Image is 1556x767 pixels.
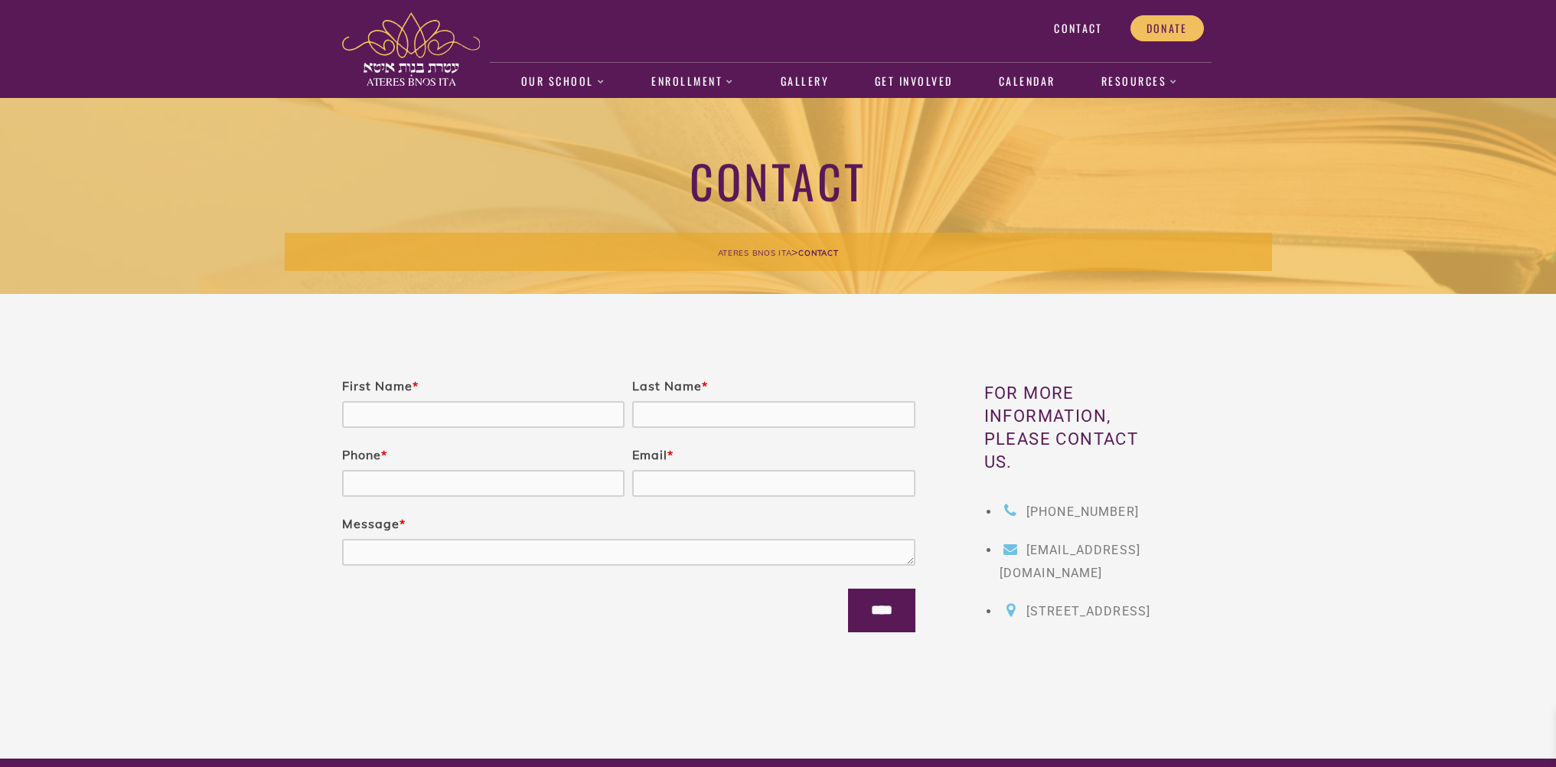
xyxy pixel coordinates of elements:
label: First Name [342,378,419,393]
span: Donate [1147,21,1188,35]
span: Ateres Bnos Ita [718,248,792,258]
span: [PHONE_NUMBER] [1026,504,1139,519]
label: Phone [342,447,387,462]
span: Contact [1054,21,1102,35]
a: Donate [1130,15,1204,41]
a: [PHONE_NUMBER] [1000,504,1139,519]
span: [STREET_ADDRESS] [1026,604,1150,618]
a: Get Involved [866,64,961,100]
a: Gallery [772,64,837,100]
a: Ateres Bnos Ita [718,245,792,259]
a: Calendar [990,64,1063,100]
a: Our School [513,64,613,100]
label: Message [342,516,406,531]
img: ateres [342,12,480,86]
a: Contact [1038,15,1118,41]
label: Last Name [632,378,708,393]
span: Contact [798,248,838,258]
h3: For more information, please contact us. [984,382,1169,474]
a: [EMAIL_ADDRESS][DOMAIN_NAME] [1000,543,1140,580]
h1: Contact [285,152,1272,209]
div: > [285,233,1272,271]
a: Enrollment [644,64,742,100]
a: Resources [1093,64,1186,100]
label: Email [632,447,674,462]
